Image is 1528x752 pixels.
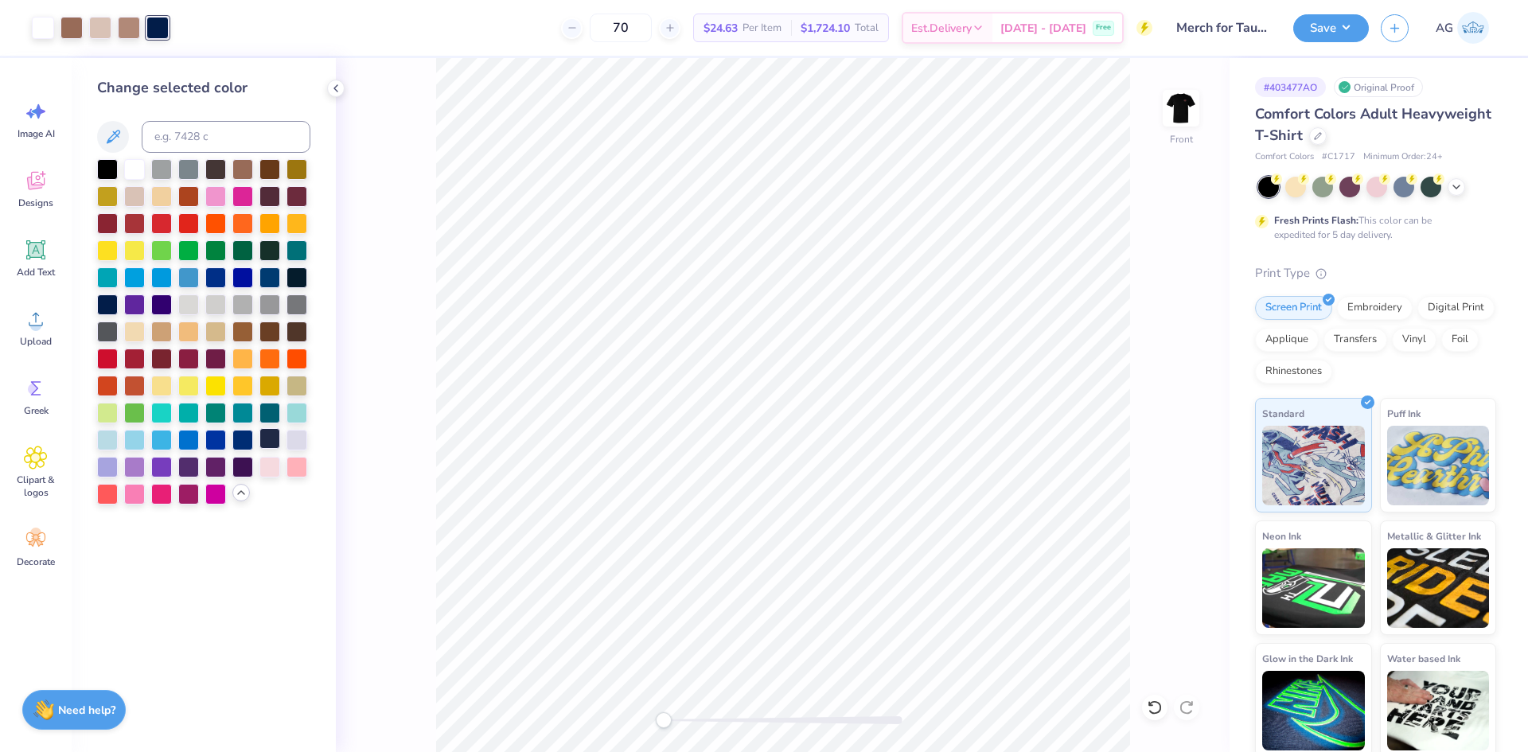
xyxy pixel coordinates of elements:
img: Aljosh Eyron Garcia [1457,12,1489,44]
input: – – [590,14,652,42]
span: [DATE] - [DATE] [1000,20,1086,37]
span: Upload [20,335,52,348]
div: Change selected color [97,77,310,99]
span: Comfort Colors [1255,150,1314,164]
input: e.g. 7428 c [142,121,310,153]
div: Foil [1441,328,1479,352]
img: Neon Ink [1262,548,1365,628]
span: Free [1096,22,1111,33]
span: Image AI [18,127,55,140]
span: Neon Ink [1262,528,1301,544]
img: Front [1165,92,1197,124]
span: $1,724.10 [801,20,850,37]
span: Greek [24,404,49,417]
span: Water based Ink [1387,650,1460,667]
div: Transfers [1323,328,1387,352]
div: Embroidery [1337,296,1413,320]
img: Standard [1262,426,1365,505]
span: Standard [1262,405,1304,422]
span: Per Item [743,20,782,37]
div: Front [1170,132,1193,146]
div: This color can be expedited for 5 day delivery. [1274,213,1470,242]
span: Puff Ink [1387,405,1421,422]
div: Digital Print [1417,296,1495,320]
span: Glow in the Dark Ink [1262,650,1353,667]
a: AG [1429,12,1496,44]
input: Untitled Design [1164,12,1281,44]
span: Comfort Colors Adult Heavyweight T-Shirt [1255,104,1491,145]
span: Metallic & Glitter Ink [1387,528,1481,544]
div: Applique [1255,328,1319,352]
button: Save [1293,14,1369,42]
span: Add Text [17,266,55,279]
span: Total [855,20,879,37]
strong: Need help? [58,703,115,718]
span: # C1717 [1322,150,1355,164]
div: Original Proof [1334,77,1423,97]
span: Designs [18,197,53,209]
img: Puff Ink [1387,426,1490,505]
span: Est. Delivery [911,20,972,37]
span: $24.63 [704,20,738,37]
span: Minimum Order: 24 + [1363,150,1443,164]
span: Decorate [17,555,55,568]
div: # 403477AO [1255,77,1326,97]
span: Clipart & logos [10,473,62,499]
strong: Fresh Prints Flash: [1274,214,1358,227]
img: Metallic & Glitter Ink [1387,548,1490,628]
div: Vinyl [1392,328,1436,352]
div: Screen Print [1255,296,1332,320]
div: Print Type [1255,264,1496,282]
img: Glow in the Dark Ink [1262,671,1365,750]
img: Water based Ink [1387,671,1490,750]
div: Rhinestones [1255,360,1332,384]
div: Accessibility label [656,712,672,728]
span: AG [1436,19,1453,37]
